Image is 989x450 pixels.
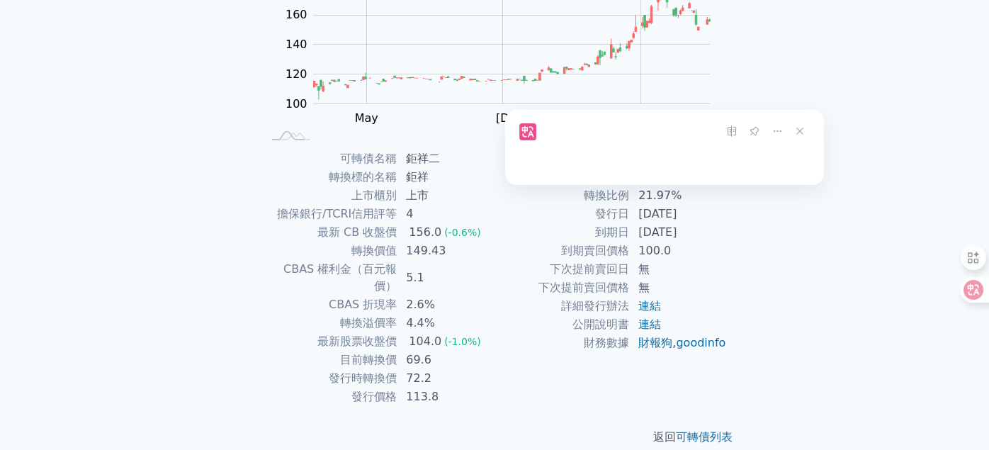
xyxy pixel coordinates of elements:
td: 轉換價值 [262,242,397,260]
a: 財報狗 [638,336,672,349]
td: 財務數據 [494,334,630,352]
td: 到期日 [494,223,630,242]
div: 104.0 [406,333,444,350]
div: 156.0 [406,224,444,241]
td: [DATE] [630,205,727,223]
td: 5.1 [397,260,494,296]
td: 下次提前賣回價格 [494,279,630,297]
tspan: [DATE] [496,111,534,125]
td: 轉換標的名稱 [262,168,397,186]
td: 無 [630,260,727,279]
td: 發行日 [494,205,630,223]
td: 轉換比例 [494,186,630,205]
td: 上市 [397,186,494,205]
span: (-1.0%) [444,336,481,347]
td: 上市櫃別 [262,186,397,205]
td: CBAS 折現率 [262,296,397,314]
td: 最新股票收盤價 [262,332,397,351]
td: 72.2 [397,369,494,388]
td: 鉅祥二 [397,150,494,168]
td: 無 [630,279,727,297]
td: 最新餘額(百萬) [494,168,630,186]
td: [DATE] [630,223,727,242]
td: 69.6 [397,351,494,369]
td: 發行時轉換價 [262,369,397,388]
td: , [630,334,727,352]
td: 發行價格 [262,388,397,406]
td: 下次提前賣回日 [494,260,630,279]
tspan: 140 [286,38,307,51]
td: 詳細發行辦法 [494,297,630,315]
td: 最新 CB 收盤價 [262,223,397,242]
tspan: 100 [286,96,307,110]
td: 21.97% [630,186,727,205]
td: 149.43 [397,242,494,260]
div: 聊天小工具 [918,382,989,450]
tspan: May [355,111,378,125]
a: 連結 [638,299,661,313]
span: (-0.6%) [444,227,481,238]
iframe: Chat Widget [918,382,989,450]
td: 到期賣回價格 [494,242,630,260]
td: CBAS 權利金（百元報價） [262,260,397,296]
a: goodinfo [676,336,725,349]
a: 連結 [638,317,661,331]
tspan: 120 [286,67,307,81]
td: 4 [397,205,494,223]
td: 113.8 [397,388,494,406]
td: 鉅祥 [397,168,494,186]
tspan: 160 [286,8,307,21]
td: 轉換溢價率 [262,314,397,332]
td: 公開說明書 [494,315,630,334]
td: 發行總額(百萬) [494,150,630,168]
td: 可轉債名稱 [262,150,397,168]
td: 目前轉換價 [262,351,397,369]
td: 擔保銀行/TCRI信用評等 [262,205,397,223]
a: 可轉債列表 [676,430,733,444]
td: 100.0 [630,242,727,260]
td: 4.4% [397,314,494,332]
td: 2.6% [397,296,494,314]
p: 返回 [245,429,744,446]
